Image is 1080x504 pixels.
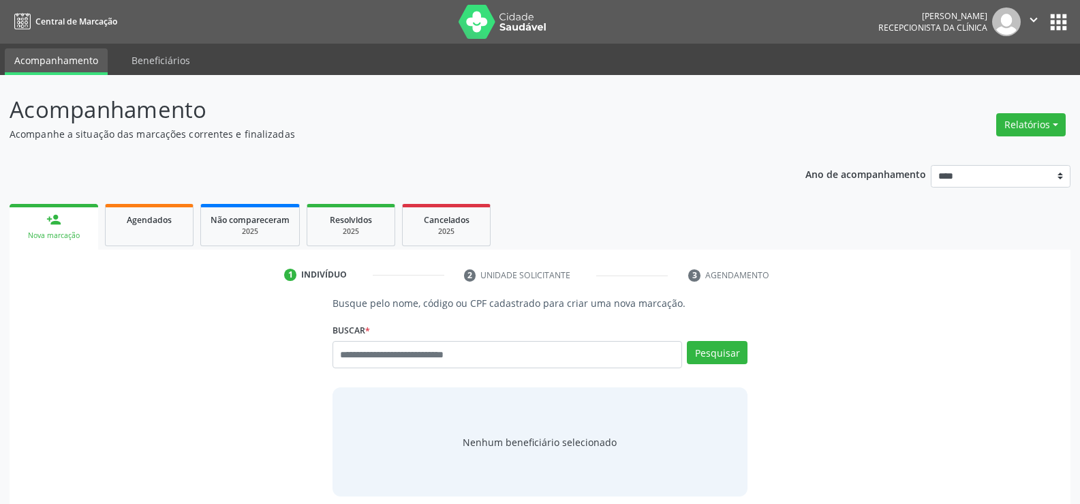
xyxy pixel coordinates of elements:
[878,22,987,33] span: Recepcionista da clínica
[687,341,747,364] button: Pesquisar
[424,214,469,226] span: Cancelados
[122,48,200,72] a: Beneficiários
[412,226,480,237] div: 2025
[284,269,296,281] div: 1
[211,214,290,226] span: Não compareceram
[1047,10,1070,34] button: apps
[19,231,89,241] div: Nova marcação
[333,296,747,310] p: Busque pelo nome, código ou CPF cadastrado para criar uma nova marcação.
[46,212,61,227] div: person_add
[35,16,117,27] span: Central de Marcação
[10,127,752,141] p: Acompanhe a situação das marcações correntes e finalizadas
[878,10,987,22] div: [PERSON_NAME]
[10,93,752,127] p: Acompanhamento
[301,269,347,281] div: Indivíduo
[805,165,926,182] p: Ano de acompanhamento
[317,226,385,237] div: 2025
[10,10,117,33] a: Central de Marcação
[211,226,290,237] div: 2025
[5,48,108,75] a: Acompanhamento
[1021,8,1047,36] button: 
[996,113,1066,136] button: Relatórios
[463,435,617,449] span: Nenhum beneficiário selecionado
[992,8,1021,36] img: img
[127,214,172,226] span: Agendados
[333,320,370,341] label: Buscar
[330,214,372,226] span: Resolvidos
[1026,12,1041,27] i: 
